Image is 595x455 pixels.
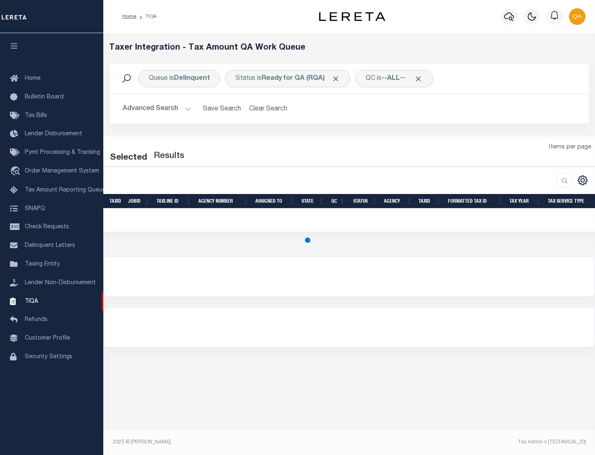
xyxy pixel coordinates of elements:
[569,8,585,25] img: svg+xml;base64,PHN2ZyB4bWxucz0iaHR0cDovL3d3dy53My5vcmcvMjAwMC9zdmciIHBvaW50ZXItZXZlbnRzPSJub25lIi...
[25,150,100,156] span: Pymt Processing & Tracking
[107,438,350,446] div: 2025 © [PERSON_NAME].
[25,354,72,360] span: Security Settings
[25,187,105,193] span: Tax Amount Reporting Queue
[252,194,298,208] th: Assigned To
[106,194,125,208] th: TaxID
[122,14,136,19] a: Home
[262,75,340,82] b: Ready for QA (RQA)
[25,224,69,230] span: Check Requests
[355,438,586,446] div: Tax Admin v.[TECHNICAL_ID]
[154,150,184,163] label: Results
[415,194,445,208] th: TaxID
[198,101,246,117] button: Save Search
[25,335,70,341] span: Customer Profile
[25,261,60,267] span: Taxing Entity
[10,166,23,177] i: travel_explore
[136,13,157,20] li: TIQA
[110,151,147,165] div: Selected
[123,101,191,117] button: Advanced Search
[25,243,75,249] span: Delinquent Letters
[549,143,591,152] span: Items per page
[414,74,423,83] span: Click to Remove
[355,70,433,87] div: Click to Edit
[25,131,82,137] span: Lender Disbursement
[327,194,348,208] th: QC
[348,194,381,208] th: Status
[138,70,220,87] div: Click to Edit
[153,194,195,208] th: TaxLine ID
[125,194,153,208] th: JobID
[25,317,48,323] span: Refunds
[25,298,38,304] span: TIQA
[25,280,96,286] span: Lender Non-Disbursement
[319,12,385,21] img: logo-dark.svg
[246,101,291,117] button: Clear Search
[331,74,340,83] span: Click to Remove
[25,94,64,100] span: Bulletin Board
[109,43,590,53] h5: Taxer Integration - Tax Amount QA Work Queue
[25,113,47,119] span: Tax Bills
[381,194,415,208] th: Agency
[506,194,545,208] th: Tax Year
[225,70,350,87] div: Click to Edit
[195,194,252,208] th: Agency Number
[381,75,406,82] b: --ALL--
[174,75,210,82] b: Delinquent
[298,194,327,208] th: State
[25,76,40,81] span: Home
[25,206,45,211] span: SNAPQ
[25,168,99,174] span: Order Management System
[445,194,506,208] th: Formatted Tax ID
